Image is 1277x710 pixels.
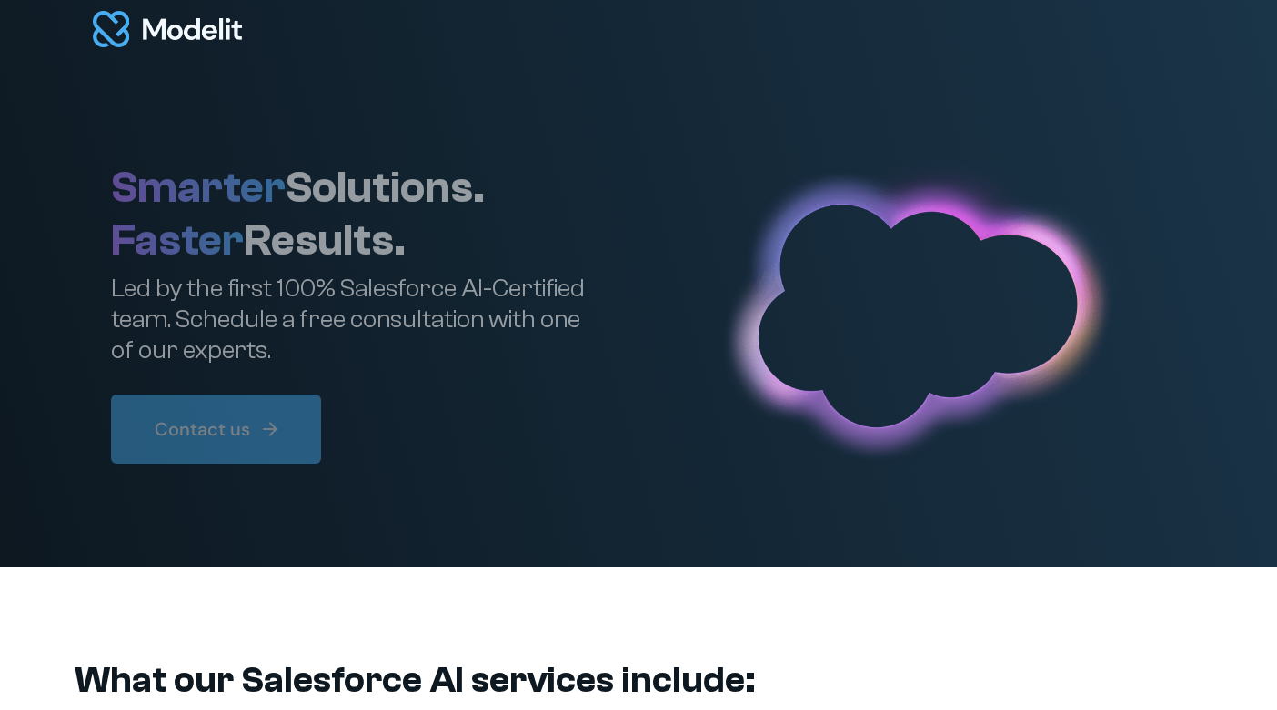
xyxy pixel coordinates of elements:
[692,147,1149,479] img: Cloud
[111,395,321,464] a: Contact us
[259,418,281,440] img: arrow right
[111,162,485,266] h1: Solutions. Results.
[111,215,244,265] span: Faster
[75,658,1202,702] h2: What our Salesforce AI services include:
[111,274,602,365] p: Led by the first 100% Salesforce AI-Certified team. Schedule a free consultation with one of our ...
[111,163,286,213] span: Smarter
[155,416,250,442] div: Contact us
[93,11,242,47] img: modelit logo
